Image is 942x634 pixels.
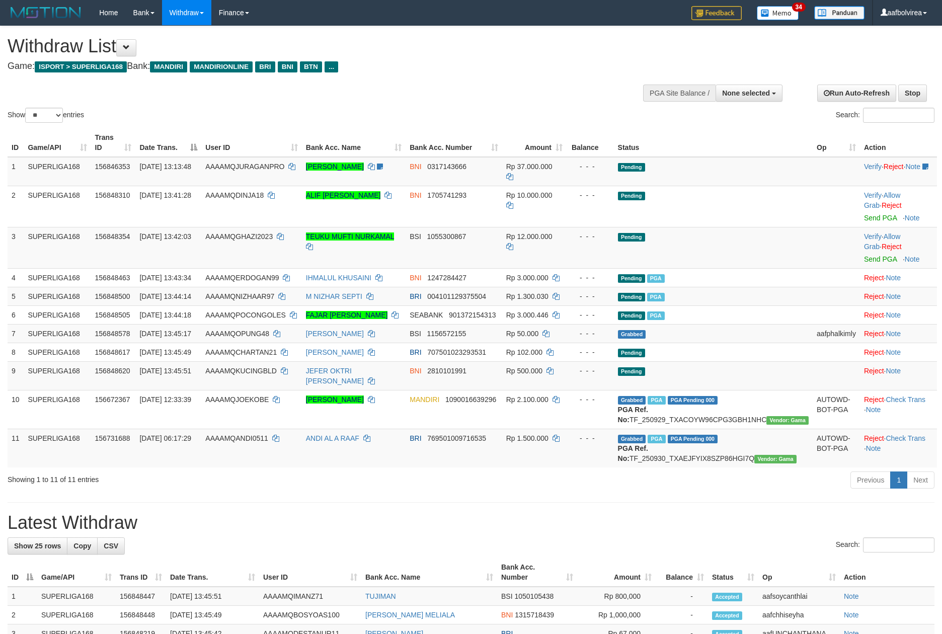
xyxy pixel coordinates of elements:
th: Bank Acc. Name: activate to sort column ascending [361,558,497,587]
span: 156848463 [95,274,130,282]
span: Copy 1050105438 to clipboard [514,592,554,600]
span: BNI [410,274,421,282]
a: Verify [864,163,882,171]
span: Rp 12.000.000 [506,232,553,241]
span: BRI [410,348,421,356]
a: Reject [864,292,884,300]
td: · [860,324,937,343]
span: ISPORT > SUPERLIGA168 [35,61,127,72]
a: CSV [97,537,125,554]
td: [DATE] 13:45:49 [166,606,259,624]
span: [DATE] 13:13:48 [139,163,191,171]
span: 156848620 [95,367,130,375]
span: 156848354 [95,232,130,241]
th: User ID: activate to sort column ascending [201,128,301,157]
a: [PERSON_NAME] MELIALA [365,611,455,619]
th: Date Trans.: activate to sort column descending [135,128,201,157]
span: · [864,232,900,251]
a: Previous [850,471,891,489]
td: 11 [8,429,24,467]
a: Reject [882,201,902,209]
a: Send PGA [864,214,897,222]
td: Rp 1,000,000 [577,606,656,624]
span: BNI [410,367,421,375]
span: Vendor URL: https://trx31.1velocity.biz [754,455,797,463]
th: Action [840,558,934,587]
a: Verify [864,191,882,199]
a: IHMALUL KHUSAINI [306,274,371,282]
a: Reject [864,367,884,375]
a: Reject [864,311,884,319]
td: 156848448 [116,606,166,624]
td: 1 [8,157,24,186]
a: ANDI AL A RAAF [306,434,359,442]
span: [DATE] 06:17:29 [139,434,191,442]
span: BSI [501,592,513,600]
th: Bank Acc. Number: activate to sort column ascending [406,128,502,157]
span: 156672367 [95,395,130,404]
a: Check Trans [886,434,925,442]
span: [DATE] 13:42:03 [139,232,191,241]
td: 7 [8,324,24,343]
button: None selected [716,85,782,102]
td: SUPERLIGA168 [37,587,116,606]
img: MOTION_logo.png [8,5,84,20]
span: Copy 1705741293 to clipboard [427,191,466,199]
span: Copy 1247284427 to clipboard [427,274,466,282]
h4: Game: Bank: [8,61,618,71]
span: PGA Pending [668,396,718,405]
td: SUPERLIGA168 [37,606,116,624]
a: [PERSON_NAME] [306,395,364,404]
div: - - - [571,366,610,376]
a: Reject [882,243,902,251]
span: 156848505 [95,311,130,319]
a: M NIZHAR SEPTI [306,292,362,300]
a: Note [844,592,859,600]
span: BRI [410,292,421,300]
span: Marked by aafsengchandara [648,396,665,405]
input: Search: [863,537,934,552]
td: · · [860,186,937,227]
label: Search: [836,537,934,552]
th: Action [860,128,937,157]
div: - - - [571,162,610,172]
span: 156848578 [95,330,130,338]
td: 2 [8,606,37,624]
td: 3 [8,227,24,268]
td: AAAAMQBOSYOAS100 [259,606,361,624]
span: 156848500 [95,292,130,300]
td: AUTOWD-BOT-PGA [813,429,860,467]
span: Copy [73,542,91,550]
th: Balance [567,128,614,157]
label: Show entries [8,108,84,123]
a: Show 25 rows [8,537,67,554]
td: SUPERLIGA168 [24,227,91,268]
td: SUPERLIGA168 [24,429,91,467]
th: Balance: activate to sort column ascending [656,558,708,587]
span: Rp 3.000.000 [506,274,548,282]
span: AAAAMQANDI0511 [205,434,268,442]
span: · [864,191,900,209]
span: Copy 004101129375504 to clipboard [427,292,486,300]
td: · · [860,390,937,429]
span: [DATE] 13:45:17 [139,330,191,338]
span: Marked by aafsengchandara [647,311,665,320]
a: Note [905,163,920,171]
span: Copy 0317143666 to clipboard [427,163,466,171]
div: - - - [571,394,610,405]
td: aafsoycanthlai [758,587,840,606]
span: Rp 1.500.000 [506,434,548,442]
span: Pending [618,311,645,320]
td: 1 [8,587,37,606]
span: Rp 1.300.030 [506,292,548,300]
a: Note [844,611,859,619]
a: Reject [884,163,904,171]
span: Accepted [712,593,742,601]
a: Note [886,292,901,300]
th: Bank Acc. Number: activate to sort column ascending [497,558,577,587]
span: BNI [501,611,513,619]
th: Game/API: activate to sort column ascending [37,558,116,587]
span: Pending [618,293,645,301]
td: · [860,361,937,390]
span: Marked by aafchhiseyha [647,274,665,283]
